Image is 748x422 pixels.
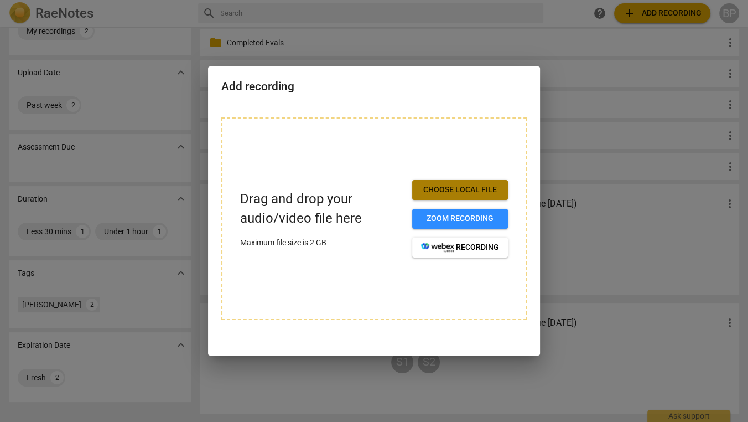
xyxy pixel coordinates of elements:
[240,189,403,228] p: Drag and drop your audio/video file here
[240,237,403,249] p: Maximum file size is 2 GB
[221,80,527,94] h2: Add recording
[412,209,508,229] button: Zoom recording
[421,242,499,253] span: recording
[412,238,508,258] button: recording
[421,213,499,224] span: Zoom recording
[412,180,508,200] button: Choose local file
[421,184,499,195] span: Choose local file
